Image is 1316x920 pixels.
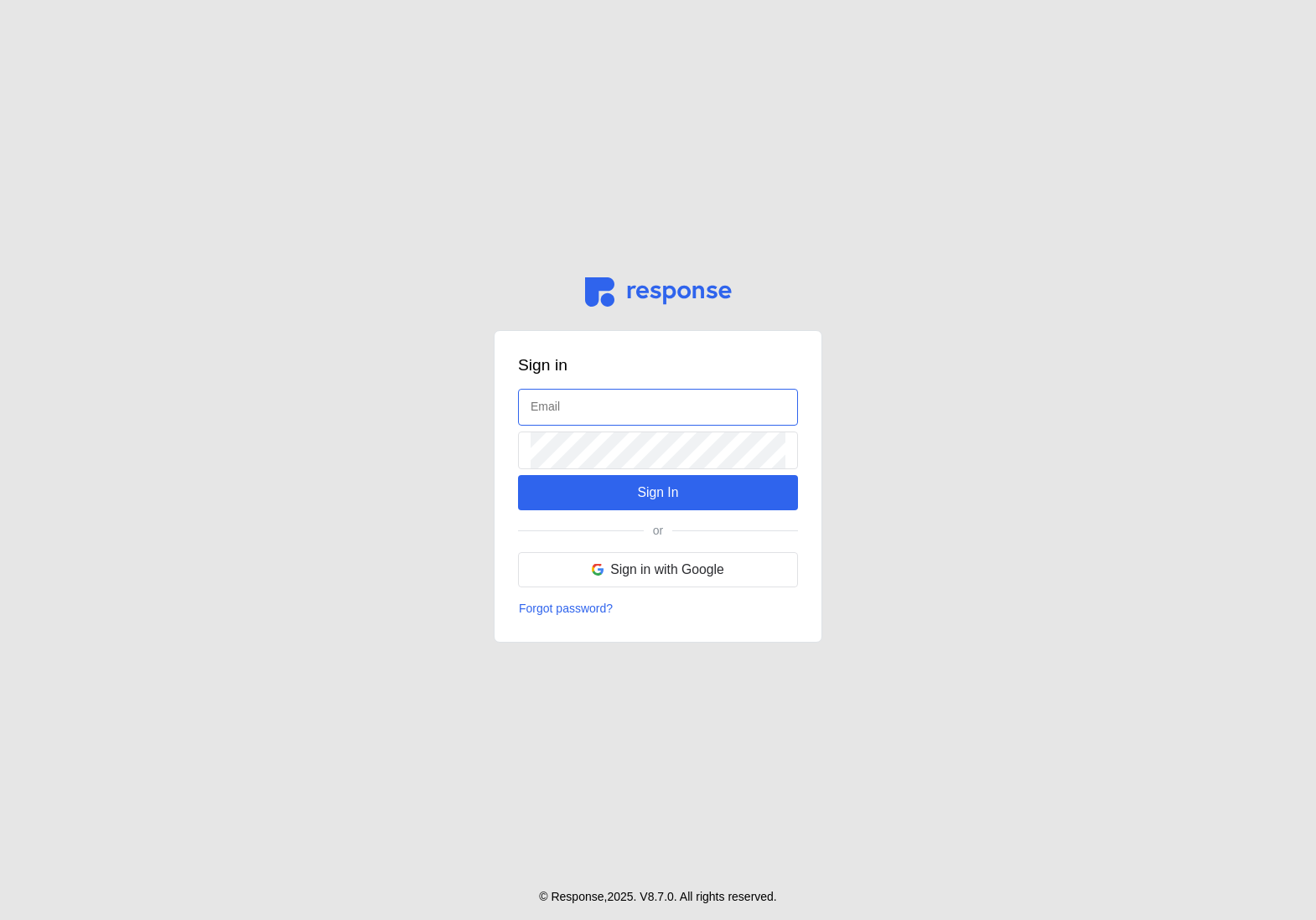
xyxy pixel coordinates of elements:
button: Sign In [518,475,798,510]
p: © Response, 2025 . V 8.7.0 . All rights reserved. [539,888,777,907]
button: Forgot password? [518,599,614,619]
input: Email [531,390,785,426]
p: Sign In [637,482,678,503]
img: svg%3e [585,277,732,307]
button: Sign in with Google [518,552,798,587]
p: Sign in with Google [610,559,724,580]
h3: Sign in [518,354,798,377]
img: svg%3e [592,564,604,576]
p: or [653,522,663,540]
p: Forgot password? [519,600,613,618]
